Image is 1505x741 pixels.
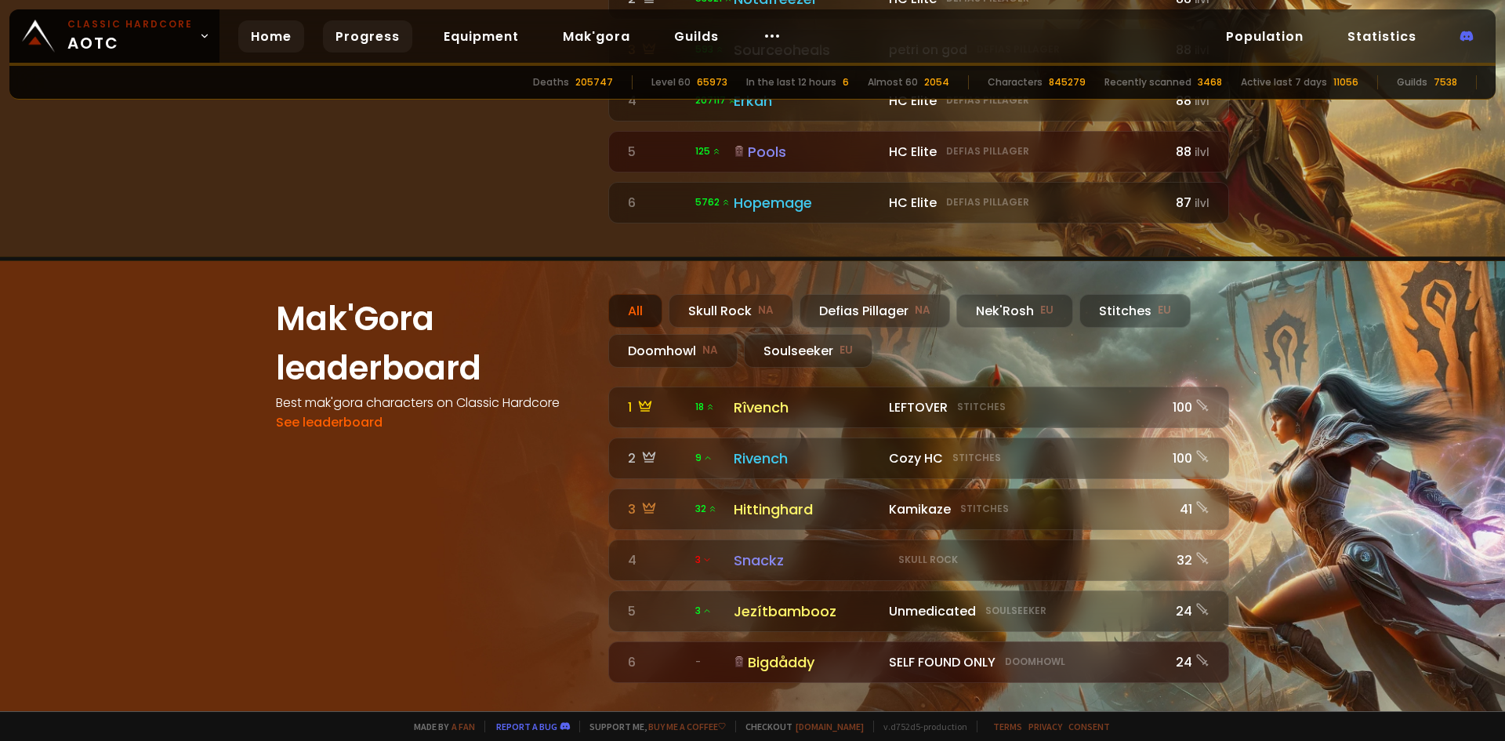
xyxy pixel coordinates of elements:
[648,721,726,732] a: Buy me a coffee
[1169,449,1209,468] div: 100
[608,387,1229,428] a: 1 18 RîvenchLEFTOVERStitches100
[695,604,712,618] span: 3
[1169,142,1209,162] div: 88
[946,195,1029,209] small: Defias Pillager
[628,142,686,162] div: 5
[1158,303,1171,318] small: EU
[840,343,853,358] small: EU
[404,721,475,732] span: Made by
[946,93,1029,107] small: Defias Pillager
[695,553,712,567] span: 3
[1335,20,1429,53] a: Statistics
[889,601,1159,621] div: Unmedicated
[1104,75,1191,89] div: Recently scanned
[608,590,1229,632] a: 5 3JezítbamboozUnmedicatedSoulseeker24
[946,144,1029,158] small: Defias Pillager
[924,75,949,89] div: 2054
[628,193,686,212] div: 6
[898,553,958,567] small: Skull Rock
[985,604,1046,618] small: Soulseeker
[67,17,193,55] span: AOTC
[276,413,383,431] a: See leaderboard
[662,20,731,53] a: Guilds
[758,303,774,318] small: NA
[796,721,864,732] a: [DOMAIN_NAME]
[1198,75,1222,89] div: 3468
[608,489,1229,530] a: 3 32 HittinghardKamikazeStitches41
[608,641,1229,683] a: 6 -BigdåddySELF FOUND ONLYDoomhowl24
[431,20,531,53] a: Equipment
[889,91,1159,111] div: HC Elite
[651,75,691,89] div: Level 60
[1028,721,1062,732] a: Privacy
[67,17,193,31] small: Classic Hardcore
[1068,721,1110,732] a: Consent
[734,397,879,418] div: Rîvench
[956,294,1073,328] div: Nek'Rosh
[628,499,686,519] div: 3
[628,91,686,111] div: 4
[889,193,1159,212] div: HC Elite
[746,75,836,89] div: In the last 12 hours
[1169,398,1209,417] div: 100
[957,400,1006,414] small: Stitches
[323,20,412,53] a: Progress
[608,438,1229,479] a: 2 9RivenchCozy HCStitches100
[550,20,643,53] a: Mak'gora
[1333,75,1358,89] div: 11056
[697,75,727,89] div: 65973
[9,9,219,63] a: Classic HardcoreAOTC
[734,448,879,469] div: Rivench
[1005,655,1065,669] small: Doomhowl
[1169,91,1209,111] div: 88
[889,499,1159,519] div: Kamikaze
[451,721,475,732] a: a fan
[889,652,1159,672] div: SELF FOUND ONLY
[744,334,872,368] div: Soulseeker
[695,451,713,465] span: 9
[238,20,304,53] a: Home
[734,141,879,162] div: Pools
[1169,499,1209,519] div: 41
[496,721,557,732] a: Report a bug
[1195,145,1209,160] small: ilvl
[734,192,879,213] div: Hopemage
[276,294,589,393] h1: Mak'Gora leaderboard
[1040,303,1053,318] small: EU
[735,721,864,732] span: Checkout
[734,601,879,622] div: Jezítbambooz
[889,449,1159,468] div: Cozy HC
[952,451,1001,465] small: Stitches
[889,142,1159,162] div: HC Elite
[669,294,793,328] div: Skull Rock
[734,550,879,571] div: Snackz
[695,655,701,669] span: -
[579,721,726,732] span: Support me,
[868,75,918,89] div: Almost 60
[1169,601,1209,621] div: 24
[734,499,879,520] div: Hittinghard
[915,303,930,318] small: NA
[628,601,686,621] div: 5
[608,334,738,368] div: Doomhowl
[1079,294,1191,328] div: Stitches
[988,75,1043,89] div: Characters
[1049,75,1086,89] div: 845279
[608,182,1229,223] a: 6 5762 Hopemage HC EliteDefias Pillager87ilvl
[1169,550,1209,570] div: 32
[1169,652,1209,672] div: 24
[702,343,718,358] small: NA
[628,398,686,417] div: 1
[608,539,1229,581] a: 4 3 SnackzSkull Rock32
[695,502,717,516] span: 32
[734,90,879,111] div: Erkah
[734,652,879,673] div: Bigdåddy
[608,80,1229,122] a: 4 207117 Erkah HC EliteDefias Pillager88ilvl
[575,75,613,89] div: 205747
[1195,196,1209,211] small: ilvl
[843,75,849,89] div: 6
[960,502,1009,516] small: Stitches
[695,93,737,107] span: 207117
[1397,75,1427,89] div: Guilds
[628,652,686,672] div: 6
